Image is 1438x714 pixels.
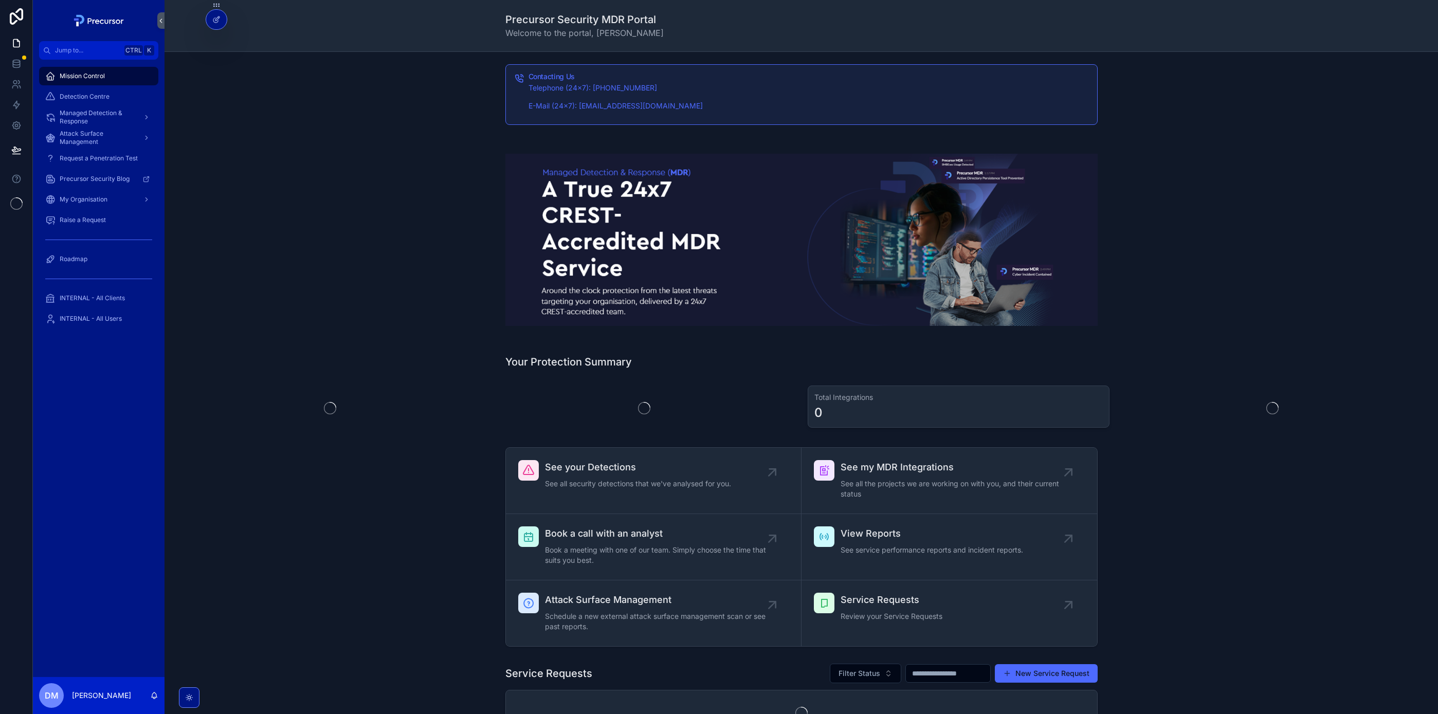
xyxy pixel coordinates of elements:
[39,190,158,209] a: My Organisation
[71,12,127,29] img: App logo
[841,460,1068,474] span: See my MDR Integrations
[529,82,1089,94] p: Telephone (24x7): [PHONE_NUMBER]
[45,689,59,702] span: DM
[60,109,135,125] span: Managed Detection & Response
[995,664,1098,683] button: New Service Request
[145,46,153,54] span: K
[814,405,823,421] div: 0
[841,545,1023,555] span: See service performance reports and incident reports.
[830,664,901,683] button: Select Button
[60,93,110,101] span: Detection Centre
[802,448,1097,514] a: See my MDR IntegrationsSee all the projects we are working on with you, and their current status
[39,87,158,106] a: Detection Centre
[839,668,880,679] span: Filter Status
[506,514,802,580] a: Book a call with an analystBook a meeting with one of our team. Simply choose the time that suits...
[39,108,158,126] a: Managed Detection & Response
[39,309,158,328] a: INTERNAL - All Users
[545,460,731,474] span: See your Detections
[529,82,1089,112] div: Telephone (24x7): 01912491612 E-Mail (24x7): soc@precursorsecurity.com
[124,45,143,56] span: Ctrl
[841,611,942,621] span: Review your Service Requests
[841,479,1068,499] span: See all the projects we are working on with you, and their current status
[841,526,1023,541] span: View Reports
[60,175,130,183] span: Precursor Security Blog
[60,130,135,146] span: Attack Surface Management
[60,195,107,204] span: My Organisation
[529,73,1089,80] h5: Contacting Us
[505,27,664,39] span: Welcome to the portal, [PERSON_NAME]
[505,666,592,681] h1: Service Requests
[39,129,158,147] a: Attack Surface Management
[814,392,1103,402] h3: Total Integrations
[505,355,632,369] h1: Your Protection Summary
[39,41,158,60] button: Jump to...CtrlK
[802,580,1097,646] a: Service RequestsReview your Service Requests
[545,545,772,565] span: Book a meeting with one of our team. Simply choose the time that suits you best.
[39,170,158,188] a: Precursor Security Blog
[529,100,1089,112] p: E-Mail (24x7): [EMAIL_ADDRESS][DOMAIN_NAME]
[60,315,122,323] span: INTERNAL - All Users
[545,593,772,607] span: Attack Surface Management
[505,12,664,27] h1: Precursor Security MDR Portal
[802,514,1097,580] a: View ReportsSee service performance reports and incident reports.
[72,690,131,701] p: [PERSON_NAME]
[39,211,158,229] a: Raise a Request
[60,255,87,263] span: Roadmap
[545,479,731,489] span: See all security detections that we've analysed for you.
[60,154,138,162] span: Request a Penetration Test
[841,593,942,607] span: Service Requests
[60,294,125,302] span: INTERNAL - All Clients
[55,46,120,54] span: Jump to...
[39,67,158,85] a: Mission Control
[506,448,802,514] a: See your DetectionsSee all security detections that we've analysed for you.
[506,580,802,646] a: Attack Surface ManagementSchedule a new external attack surface management scan or see past reports.
[39,250,158,268] a: Roadmap
[60,72,105,80] span: Mission Control
[39,289,158,307] a: INTERNAL - All Clients
[60,216,106,224] span: Raise a Request
[33,60,165,341] div: scrollable content
[39,149,158,168] a: Request a Penetration Test
[545,526,772,541] span: Book a call with an analyst
[505,154,1098,326] img: 17888-2024-08-22-14_25_07-Picture1.png
[545,611,772,632] span: Schedule a new external attack surface management scan or see past reports.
